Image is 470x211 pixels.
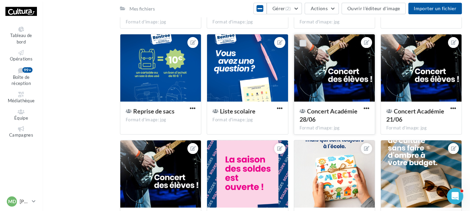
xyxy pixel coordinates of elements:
[22,67,33,73] div: 99+
[126,19,196,25] div: Format d'image: jpg
[14,115,28,121] span: Équipe
[126,117,196,123] div: Format d'image: jpg
[386,107,444,123] span: Concert Académie 21/06
[129,5,155,12] div: Mes fichiers
[5,195,37,208] a: MD [PERSON_NAME]
[220,107,256,115] span: Liste scolaire
[310,5,327,11] span: Actions
[12,74,31,86] span: Boîte de réception
[5,25,37,46] a: Tableau de bord
[20,198,29,205] p: [PERSON_NAME]
[5,90,37,105] a: Médiathèque
[212,117,282,123] div: Format d'image: jpg
[8,198,16,205] span: MD
[305,3,339,14] button: Actions
[9,132,33,138] span: Campagnes
[342,3,406,14] button: Ouvrir l'éditeur d'image
[212,19,282,25] div: Format d'image: jpg
[300,19,369,25] div: Format d'image: jpg
[285,6,291,11] span: (2)
[5,108,37,122] a: Équipe
[5,49,37,63] a: Opérations
[447,188,463,204] iframe: Intercom live chat
[300,125,369,131] div: Format d'image: jpg
[267,3,302,14] button: Gérer(2)
[386,125,456,131] div: Format d'image: jpg
[414,5,456,11] span: Importer un fichier
[300,107,357,123] span: Concert Académie 28/06
[8,98,35,103] span: Médiathèque
[5,66,37,88] a: Boîte de réception 99+
[5,125,37,139] a: Campagnes
[10,33,32,45] span: Tableau de bord
[133,107,175,115] span: Reprise de sacs
[408,3,462,14] button: Importer un fichier
[10,56,33,61] span: Opérations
